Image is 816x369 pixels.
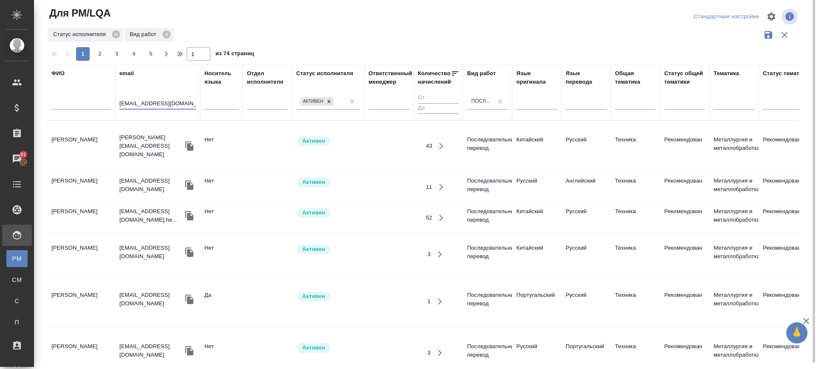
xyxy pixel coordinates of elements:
td: Металлургия и металлобработка [709,131,759,161]
p: Активен [302,208,325,217]
span: Настроить таблицу [761,6,782,27]
td: Нет [200,131,243,161]
td: [PERSON_NAME] [47,287,115,316]
td: Металлургия и металлобработка [709,203,759,233]
button: Скопировать [183,179,196,192]
div: Рядовой исполнитель: назначай с учетом рейтинга [296,342,360,354]
div: Тематика [714,69,739,78]
div: 11 [426,183,432,192]
div: 3 [428,349,431,357]
span: из 74 страниц [215,48,254,61]
div: Вид работ [467,69,496,78]
button: Открыть работы [433,138,450,155]
div: Рядовой исполнитель: назначай с учетом рейтинга [296,177,360,188]
input: До [418,103,459,114]
input: От [418,93,459,104]
p: Активен [302,178,325,186]
div: Язык оригинала [516,69,557,86]
span: 2 [93,50,107,58]
div: Рядовой исполнитель: назначай с учетом рейтинга [296,291,360,302]
span: Посмотреть информацию [782,8,799,25]
a: CM [6,271,28,288]
div: Рядовой исполнитель: назначай с учетом рейтинга [296,207,360,219]
td: Техника [611,172,660,202]
span: PM [11,254,23,263]
p: Активен [302,292,325,301]
td: Последовательный перевод [463,287,512,316]
td: Техника [611,131,660,161]
td: Да [200,287,243,316]
td: [PERSON_NAME] [47,239,115,269]
td: Техника [611,239,660,269]
button: Открыть работы [433,178,450,196]
div: Вид работ [125,28,173,42]
div: Носитель языка [204,69,238,86]
span: 5 [144,50,158,58]
td: Рекомендован [660,172,709,202]
span: 3 [110,50,124,58]
button: Скопировать [183,293,196,306]
span: 🙏 [790,324,804,342]
td: [PERSON_NAME] [47,131,115,161]
div: Активен [300,97,324,106]
td: Техника [611,287,660,316]
span: П [11,318,23,327]
td: [PERSON_NAME] [47,172,115,202]
td: Техника [611,203,660,233]
td: Металлургия и металлобработка [709,239,759,269]
td: Металлургия и металлобработка [709,287,759,316]
p: [EMAIL_ADDRESS][DOMAIN_NAME],he... [119,207,183,224]
td: Последовательный перевод [463,172,512,202]
div: Статус общей тематики [664,69,705,86]
button: Открыть работы [431,344,448,362]
button: 2 [93,47,107,61]
td: Последовательный перевод [463,203,512,233]
td: Китайский [512,239,561,269]
td: Металлургия и металлобработка [709,172,759,202]
span: С [11,297,23,305]
p: [PERSON_NAME][EMAIL_ADDRESS][DOMAIN_NAME] [119,133,183,159]
p: Статус исполнителя [53,30,109,39]
button: Открыть работы [431,293,448,310]
td: Русский [512,172,561,202]
button: Сохранить фильтры [760,27,776,43]
td: Русский [561,131,611,161]
td: Техника [611,338,660,368]
td: Русский [512,338,561,368]
a: П [6,314,28,331]
button: 5 [144,47,158,61]
td: Португальский [561,338,611,368]
td: Русский [561,287,611,316]
div: 1 [428,297,431,306]
div: Язык перевода [566,69,606,86]
div: Статус исполнителя [48,28,123,42]
p: Активен [302,245,325,254]
div: 3 [428,250,431,259]
div: 52 [426,214,432,222]
div: Рядовой исполнитель: назначай с учетом рейтинга [296,244,360,255]
a: С [6,293,28,310]
p: Активен [302,137,325,145]
td: Нет [200,172,243,202]
td: Нет [200,239,243,269]
div: Статус тематики [763,69,809,78]
td: Китайский [512,203,561,233]
td: Последовательный перевод [463,131,512,161]
button: 3 [110,47,124,61]
button: 🙏 [786,322,807,344]
span: Для PM/LQA [47,6,110,20]
div: Отдел исполнителя [247,69,288,86]
p: [EMAIL_ADDRESS][DOMAIN_NAME] [119,244,183,261]
div: Последовательный перевод [471,98,493,105]
button: Сбросить фильтры [776,27,793,43]
td: [PERSON_NAME] [47,338,115,368]
td: Последовательный перевод [463,239,512,269]
td: Английский [561,172,611,202]
p: [EMAIL_ADDRESS][DOMAIN_NAME] [119,342,183,359]
button: Открыть работы [431,246,448,263]
div: Ответственный менеджер [368,69,412,86]
td: Китайский [512,131,561,161]
td: Рекомендован [660,203,709,233]
td: Металлургия и металлобработка [709,338,759,368]
td: Русский [561,203,611,233]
